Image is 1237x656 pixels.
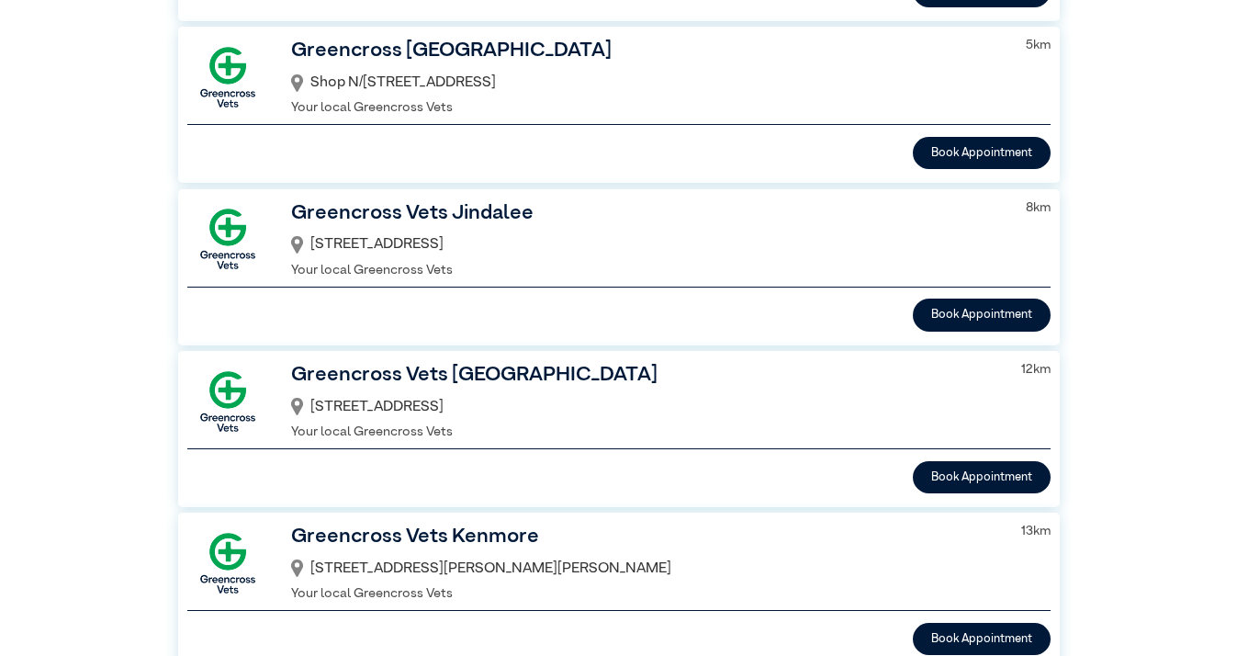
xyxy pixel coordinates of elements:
[1021,360,1051,380] p: 12 km
[291,553,997,584] div: [STREET_ADDRESS][PERSON_NAME][PERSON_NAME]
[291,98,1002,119] p: Your local Greencross Vets
[913,461,1051,493] button: Book Appointment
[291,198,1002,230] h3: Greencross Vets Jindalee
[187,361,268,442] img: GX-Square.png
[291,522,997,553] h3: Greencross Vets Kenmore
[187,523,268,604] img: GX-Square.png
[1026,198,1051,219] p: 8 km
[1021,522,1051,542] p: 13 km
[291,391,997,423] div: [STREET_ADDRESS]
[1026,36,1051,56] p: 5 km
[291,261,1002,281] p: Your local Greencross Vets
[291,423,997,443] p: Your local Greencross Vets
[291,584,997,605] p: Your local Greencross Vets
[291,229,1002,260] div: [STREET_ADDRESS]
[913,623,1051,655] button: Book Appointment
[913,137,1051,169] button: Book Appointment
[291,360,997,391] h3: Greencross Vets [GEOGRAPHIC_DATA]
[187,37,268,118] img: GX-Square.png
[291,67,1002,98] div: Shop N/[STREET_ADDRESS]
[291,36,1002,67] h3: Greencross [GEOGRAPHIC_DATA]
[913,299,1051,331] button: Book Appointment
[187,198,268,279] img: GX-Square.png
